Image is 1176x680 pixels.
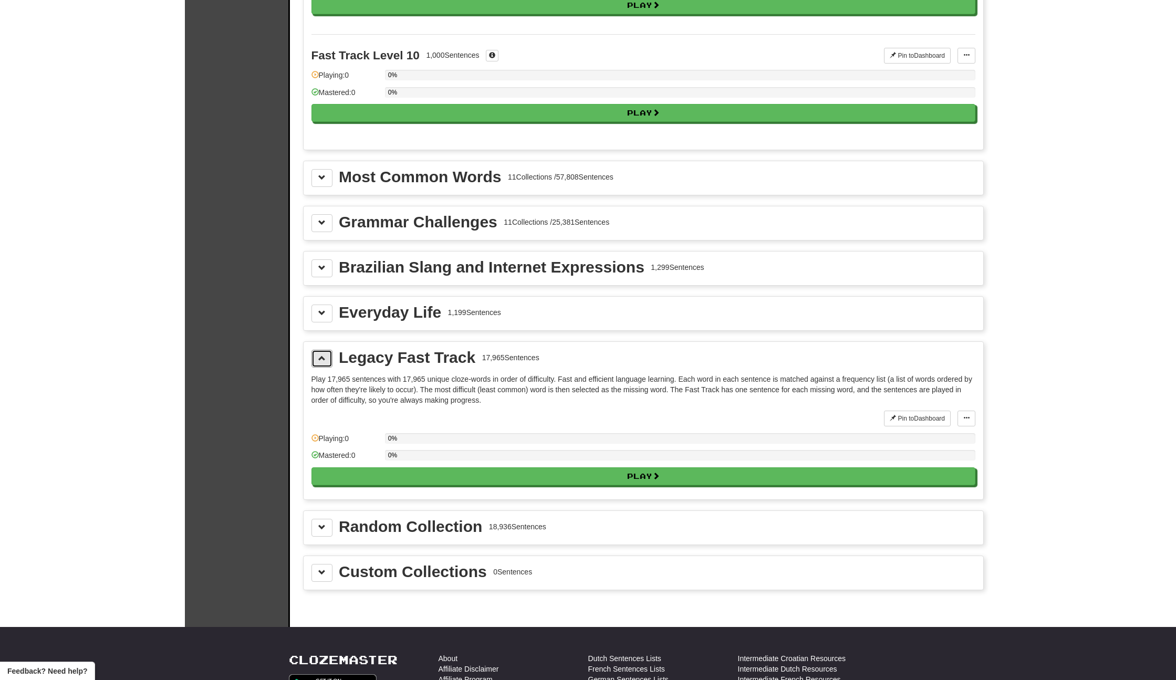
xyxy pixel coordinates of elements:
[738,664,837,674] a: Intermediate Dutch Resources
[311,70,380,87] div: Playing: 0
[311,49,420,62] div: Fast Track Level 10
[339,214,497,230] div: Grammar Challenges
[339,169,501,185] div: Most Common Words
[311,467,975,485] button: Play
[311,433,380,451] div: Playing: 0
[311,87,380,104] div: Mastered: 0
[439,664,499,674] a: Affiliate Disclaimer
[311,450,380,467] div: Mastered: 0
[339,305,441,320] div: Everyday Life
[339,519,482,535] div: Random Collection
[884,48,951,64] button: Pin toDashboard
[493,567,532,577] div: 0 Sentences
[448,307,501,318] div: 1,199 Sentences
[588,664,665,674] a: French Sentences Lists
[439,653,458,664] a: About
[489,521,546,532] div: 18,936 Sentences
[311,374,975,405] p: Play 17,965 sentences with 17,965 unique cloze-words in order of difficulty. Fast and efficient l...
[738,653,846,664] a: Intermediate Croatian Resources
[7,666,87,676] span: Open feedback widget
[508,172,613,182] div: 11 Collections / 57,808 Sentences
[311,104,975,122] button: Play
[339,350,475,365] div: Legacy Fast Track
[339,564,487,580] div: Custom Collections
[651,262,704,273] div: 1,299 Sentences
[426,50,479,60] div: 1,000 Sentences
[482,352,539,363] div: 17,965 Sentences
[588,653,661,664] a: Dutch Sentences Lists
[884,411,951,426] button: Pin toDashboard
[504,217,609,227] div: 11 Collections / 25,381 Sentences
[289,653,398,666] a: Clozemaster
[339,259,644,275] div: Brazilian Slang and Internet Expressions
